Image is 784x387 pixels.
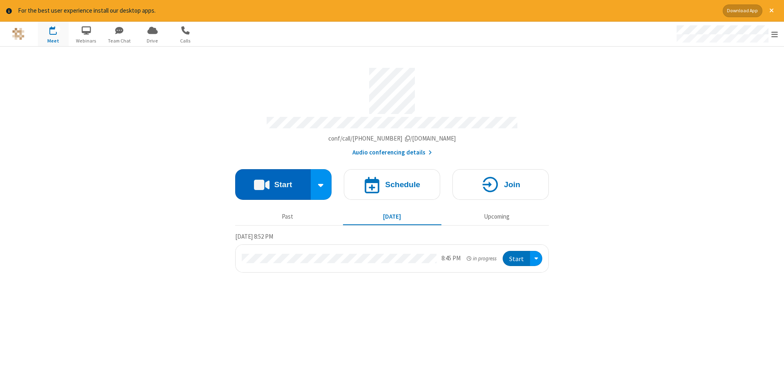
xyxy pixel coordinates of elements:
[328,134,456,143] button: Copy my meeting room linkCopy my meeting room link
[311,169,332,200] div: Start conference options
[274,181,292,188] h4: Start
[530,251,542,266] div: Open menu
[504,181,520,188] h4: Join
[238,209,337,225] button: Past
[235,232,549,273] section: Today's Meetings
[235,62,549,157] section: Account details
[669,22,784,46] div: Open menu
[55,26,60,32] div: 1
[328,134,456,142] span: Copy my meeting room link
[352,148,432,157] button: Audio conferencing details
[765,4,778,17] button: Close alert
[71,37,102,45] span: Webinars
[344,169,440,200] button: Schedule
[170,37,201,45] span: Calls
[343,209,441,225] button: [DATE]
[441,254,461,263] div: 8:45 PM
[18,6,717,16] div: For the best user experience install our desktop apps.
[137,37,168,45] span: Drive
[448,209,546,225] button: Upcoming
[12,28,24,40] img: QA Selenium DO NOT DELETE OR CHANGE
[503,251,530,266] button: Start
[467,255,497,262] em: in progress
[723,4,762,17] button: Download App
[104,37,135,45] span: Team Chat
[235,233,273,240] span: [DATE] 8:52 PM
[385,181,420,188] h4: Schedule
[3,22,33,46] button: Logo
[38,37,69,45] span: Meet
[452,169,549,200] button: Join
[235,169,311,200] button: Start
